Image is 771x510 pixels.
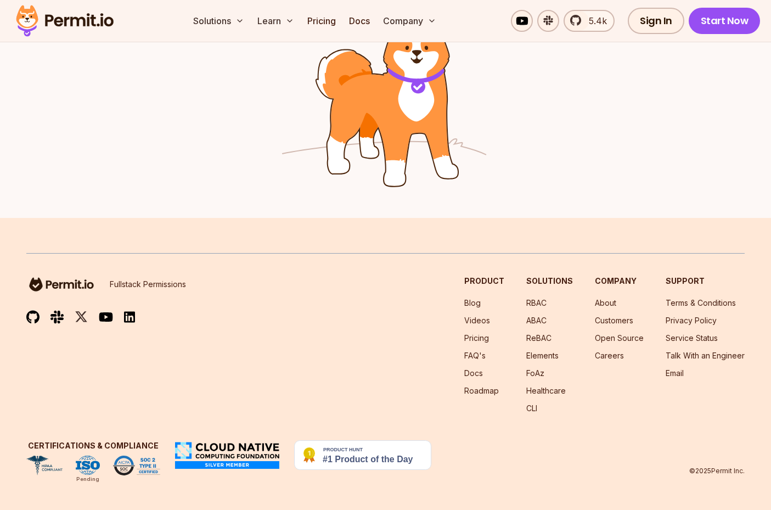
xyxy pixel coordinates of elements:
[464,276,504,287] h3: Product
[464,316,490,325] a: Videos
[26,276,97,293] img: logo
[76,475,99,484] div: Pending
[526,403,537,413] a: CLI
[595,298,616,307] a: About
[124,311,135,323] img: linkedin
[26,310,40,324] img: github
[595,351,624,360] a: Careers
[526,316,547,325] a: ABAC
[464,386,499,395] a: Roadmap
[526,351,559,360] a: Elements
[689,467,745,475] p: © 2025 Permit Inc.
[666,298,736,307] a: Terms & Conditions
[526,333,551,343] a: ReBAC
[253,10,299,32] button: Learn
[689,8,761,34] a: Start Now
[345,10,374,32] a: Docs
[666,316,717,325] a: Privacy Policy
[666,368,684,378] a: Email
[379,10,441,32] button: Company
[11,2,119,40] img: Permit logo
[110,279,186,290] p: Fullstack Permissions
[666,333,718,343] a: Service Status
[464,298,481,307] a: Blog
[666,351,745,360] a: Talk With an Engineer
[582,14,607,27] span: 5.4k
[595,276,644,287] h3: Company
[595,333,644,343] a: Open Source
[50,310,64,324] img: slack
[76,456,100,475] img: ISO
[628,8,684,34] a: Sign In
[113,456,160,475] img: SOC
[526,368,544,378] a: FoAz
[294,440,431,470] img: Permit.io - Never build permissions again | Product Hunt
[464,368,483,378] a: Docs
[526,386,566,395] a: Healthcare
[303,10,340,32] a: Pricing
[464,351,486,360] a: FAQ's
[595,316,633,325] a: Customers
[189,10,249,32] button: Solutions
[464,333,489,343] a: Pricing
[99,311,113,323] img: youtube
[526,298,547,307] a: RBAC
[666,276,745,287] h3: Support
[564,10,615,32] a: 5.4k
[26,456,63,475] img: HIPAA
[75,310,88,324] img: twitter
[26,440,160,451] h3: Certifications & Compliance
[526,276,573,287] h3: Solutions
